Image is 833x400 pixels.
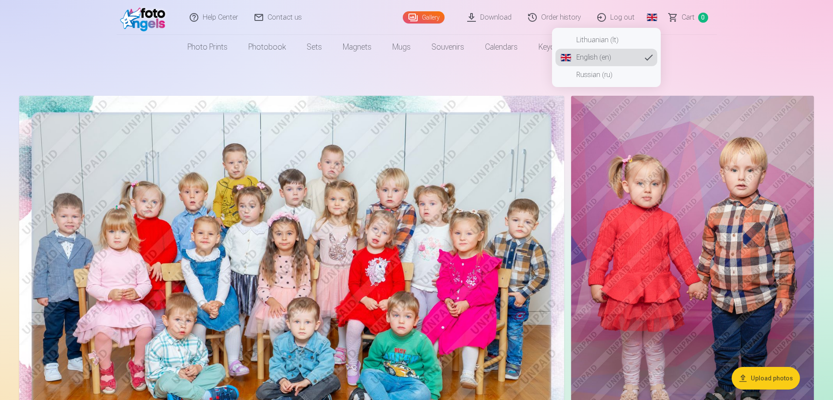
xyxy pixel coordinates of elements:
img: /fa2 [120,3,170,31]
a: Gallery [403,11,445,24]
nav: Global [552,28,661,87]
a: Russian (ru) [555,66,657,84]
span: 0 [698,13,708,23]
a: Sets [296,35,332,59]
a: Photobook [238,35,296,59]
a: Mugs [382,35,421,59]
a: Lithuanian (lt) [555,31,657,49]
a: Calendars [475,35,528,59]
a: Keychains [528,35,582,59]
button: Upload photos [732,367,800,390]
span: Сart [682,12,695,23]
a: Souvenirs [421,35,475,59]
a: Photo prints [177,35,238,59]
a: Magnets [332,35,382,59]
a: English (en) [555,49,657,66]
